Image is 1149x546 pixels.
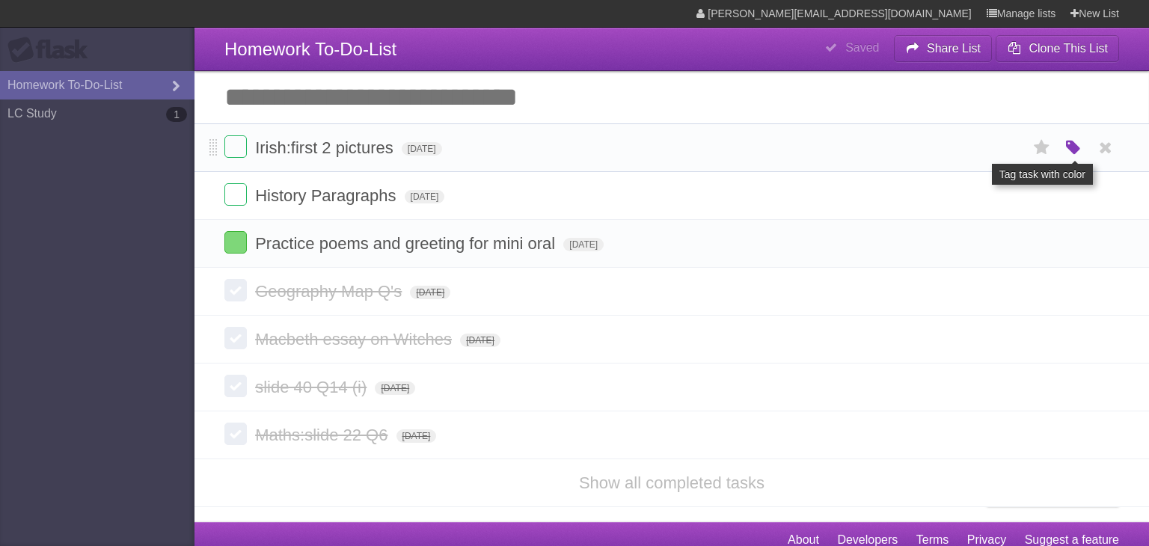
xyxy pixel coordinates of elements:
label: Star task [1028,135,1056,160]
label: Done [224,423,247,445]
span: Practice poems and greeting for mini oral [255,234,559,253]
button: Clone This List [996,35,1119,62]
b: Clone This List [1029,42,1108,55]
span: Macbeth essay on Witches [255,330,456,349]
span: slide 40 Q14 (i) [255,378,370,396]
b: Share List [927,42,981,55]
label: Done [224,231,247,254]
span: [DATE] [375,381,415,395]
span: History Paragraphs [255,186,399,205]
label: Done [224,183,247,206]
span: Irish:first 2 pictures [255,138,397,157]
button: Share List [894,35,993,62]
span: Maths:slide 22 Q6 [255,426,391,444]
span: [DATE] [460,334,500,347]
label: Done [224,375,247,397]
span: [DATE] [402,142,442,156]
span: [DATE] [396,429,437,443]
a: Show all completed tasks [579,473,765,492]
label: Done [224,327,247,349]
span: [DATE] [410,286,450,299]
b: 1 [166,107,187,122]
label: Done [224,135,247,158]
label: Done [224,279,247,301]
span: [DATE] [405,190,445,203]
span: Homework To-Do-List [224,39,396,59]
div: Flask [7,37,97,64]
span: [DATE] [563,238,604,251]
b: Saved [845,41,879,54]
span: Geography Map Q's [255,282,405,301]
